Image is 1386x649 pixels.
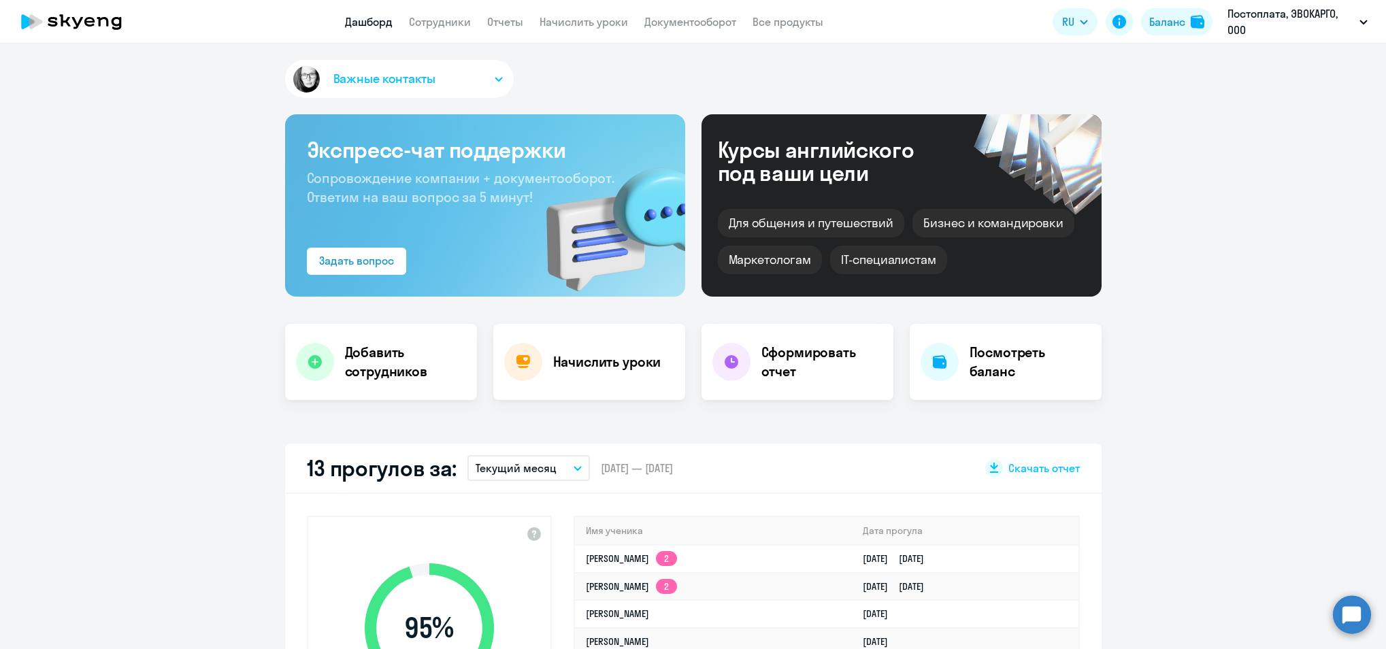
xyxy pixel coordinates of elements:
p: Текущий месяц [476,460,557,476]
div: Курсы английского под ваши цели [718,138,951,184]
span: Важные контакты [333,70,435,88]
p: Постоплата, ЭВОКАРГО, ООО [1227,5,1354,38]
img: bg-img [527,144,685,297]
span: Скачать отчет [1008,461,1080,476]
a: [DATE] [863,635,899,648]
a: Дашборд [345,15,393,29]
button: Текущий месяц [467,455,590,481]
app-skyeng-badge: 2 [656,551,677,566]
a: Документооборот [644,15,736,29]
h4: Посмотреть баланс [970,343,1091,381]
a: [DATE][DATE] [863,552,935,565]
h3: Экспресс-чат поддержки [307,136,663,163]
h2: 13 прогулов за: [307,454,457,482]
a: Все продукты [753,15,823,29]
a: [DATE] [863,608,899,620]
a: [PERSON_NAME]2 [586,580,677,593]
div: Для общения и путешествий [718,209,905,237]
a: Начислить уроки [540,15,628,29]
img: avatar [291,63,323,95]
a: Отчеты [487,15,523,29]
a: Сотрудники [409,15,471,29]
div: IT-специалистам [830,246,947,274]
h4: Начислить уроки [553,352,661,371]
img: balance [1191,15,1204,29]
a: [PERSON_NAME] [586,635,649,648]
button: Балансbalance [1141,8,1212,35]
h4: Сформировать отчет [761,343,882,381]
a: [PERSON_NAME]2 [586,552,677,565]
app-skyeng-badge: 2 [656,579,677,594]
h4: Добавить сотрудников [345,343,466,381]
span: RU [1062,14,1074,30]
div: Задать вопрос [319,252,394,269]
a: [PERSON_NAME] [586,608,649,620]
a: [DATE][DATE] [863,580,935,593]
button: Важные контакты [285,60,514,98]
div: Баланс [1149,14,1185,30]
th: Имя ученика [575,517,853,545]
button: Задать вопрос [307,248,406,275]
button: RU [1053,8,1098,35]
span: 95 % [351,612,508,644]
div: Бизнес и командировки [912,209,1074,237]
button: Постоплата, ЭВОКАРГО, ООО [1221,5,1374,38]
th: Дата прогула [852,517,1078,545]
span: Сопровождение компании + документооборот. Ответим на ваш вопрос за 5 минут! [307,169,614,205]
div: Маркетологам [718,246,822,274]
span: [DATE] — [DATE] [601,461,673,476]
